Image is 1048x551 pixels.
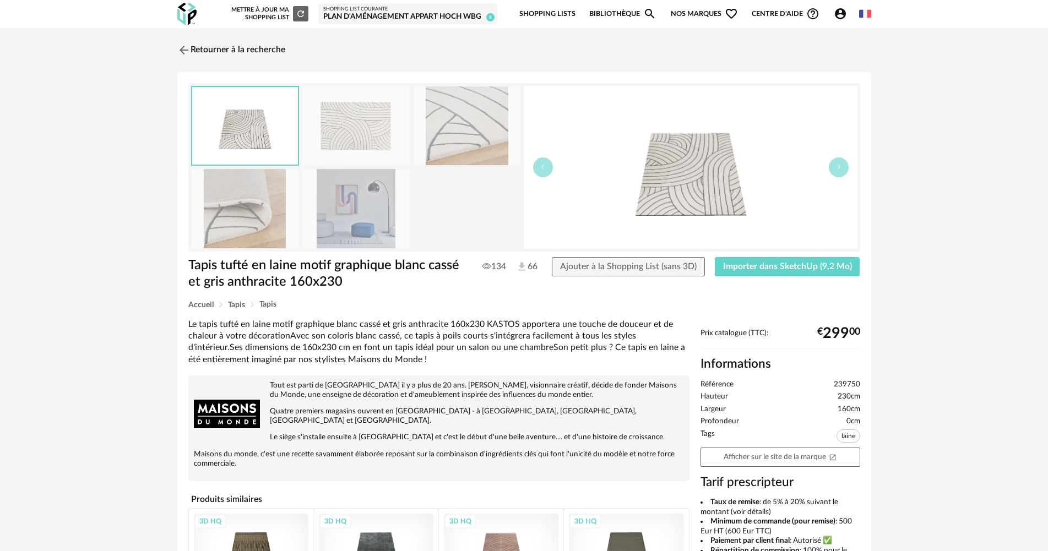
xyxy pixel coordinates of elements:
[752,7,819,20] span: Centre d'aideHelp Circle Outline icon
[552,257,705,277] button: Ajouter à la Shopping List (sans 3D)
[838,392,860,402] span: 230cm
[228,301,245,309] span: Tapis
[701,392,728,402] span: Hauteur
[302,169,409,248] img: tapis-tufte-en-laine-motif-graphique-blanc-casse-et-gris-anthracite-160x230-1000-16-23-239750_8.jpg
[589,1,656,27] a: BibliothèqueMagnify icon
[188,257,462,291] h1: Tapis tufté en laine motif graphique blanc cassé et gris anthracite 160x230
[715,257,860,277] button: Importer dans SketchUp (9,2 Mo)
[701,417,739,427] span: Profondeur
[323,6,492,13] div: Shopping List courante
[710,517,835,525] b: Minimum de commande (pour remise)
[194,433,684,442] p: Le siège s'installe ensuite à [GEOGRAPHIC_DATA] et c'est le début d'une belle aventure.... et d'u...
[829,452,837,460] span: Open In New icon
[414,86,520,165] img: tapis-tufte-en-laine-motif-graphique-blanc-casse-et-gris-anthracite-160x230-1000-16-23-239750_3.jpg
[817,329,860,338] div: € 00
[194,407,684,425] p: Quatre premiers magasins ouvrent en [GEOGRAPHIC_DATA] - à [GEOGRAPHIC_DATA], [GEOGRAPHIC_DATA], [...
[444,514,476,528] div: 3D HQ
[643,7,656,20] span: Magnify icon
[806,7,819,20] span: Help Circle Outline icon
[560,262,697,271] span: Ajouter à la Shopping List (sans 3D)
[188,319,689,365] div: Le tapis tufté en laine motif graphique blanc cassé et gris anthracite 160x230 KASTOS apportera u...
[323,6,492,22] a: Shopping List courante Plan d'aménagement appart HOCH WBG 8
[177,3,197,25] img: OXP
[701,536,860,546] li: : Autorisé ✅
[834,7,847,20] span: Account Circle icon
[486,13,495,21] span: 8
[192,87,298,165] img: thumbnail.png
[192,169,298,248] img: tapis-tufte-en-laine-motif-graphique-blanc-casse-et-gris-anthracite-160x230-1000-16-23-239750_4.jpg
[701,517,860,536] li: : 500 Eur HT (600 Eur TTC)
[701,405,726,414] span: Largeur
[837,429,860,443] span: laine
[710,537,790,544] b: Paiement par client final
[723,262,852,271] span: Importer dans SketchUp (9,2 Mo)
[701,498,860,517] li: : de 5% à 20% suivant le montant (voir détails)
[823,329,849,338] span: 299
[846,417,860,427] span: 0cm
[569,514,601,528] div: 3D HQ
[188,301,860,309] div: Breadcrumb
[302,86,409,165] img: tapis-tufte-en-laine-motif-graphique-blanc-casse-et-gris-anthracite-160x230-1000-16-23-239750_1.jpg
[259,301,276,308] span: Tapis
[323,12,492,22] div: Plan d'aménagement appart HOCH WBG
[834,7,852,20] span: Account Circle icon
[701,380,734,390] span: Référence
[859,8,871,20] img: fr
[188,491,689,508] h4: Produits similaires
[701,474,860,490] h3: Tarif prescripteur
[701,329,860,349] div: Prix catalogue (TTC):
[516,261,528,272] img: Téléchargements
[194,381,684,400] p: Tout est parti de [GEOGRAPHIC_DATA] il y a plus de 20 ans. [PERSON_NAME], visionnaire créatif, dé...
[725,7,738,20] span: Heart Outline icon
[701,356,860,372] h2: Informations
[524,86,857,249] img: thumbnail.png
[701,448,860,467] a: Afficher sur le site de la marqueOpen In New icon
[229,6,308,21] div: Mettre à jour ma Shopping List
[188,301,214,309] span: Accueil
[194,514,226,528] div: 3D HQ
[671,1,738,27] span: Nos marques
[194,450,684,468] p: Maisons du monde, c'est une recette savamment élaborée reposant sur la combinaison d'ingrédients ...
[516,261,531,273] span: 66
[482,261,506,272] span: 134
[194,381,260,447] img: brand logo
[519,1,575,27] a: Shopping Lists
[177,43,191,57] img: svg+xml;base64,PHN2ZyB3aWR0aD0iMjQiIGhlaWdodD0iMjQiIHZpZXdCb3g9IjAgMCAyNCAyNCIgZmlsbD0ibm9uZSIgeG...
[177,38,285,62] a: Retourner à la recherche
[834,380,860,390] span: 239750
[319,514,351,528] div: 3D HQ
[296,10,306,17] span: Refresh icon
[710,498,759,506] b: Taux de remise
[701,429,715,445] span: Tags
[838,405,860,414] span: 160cm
